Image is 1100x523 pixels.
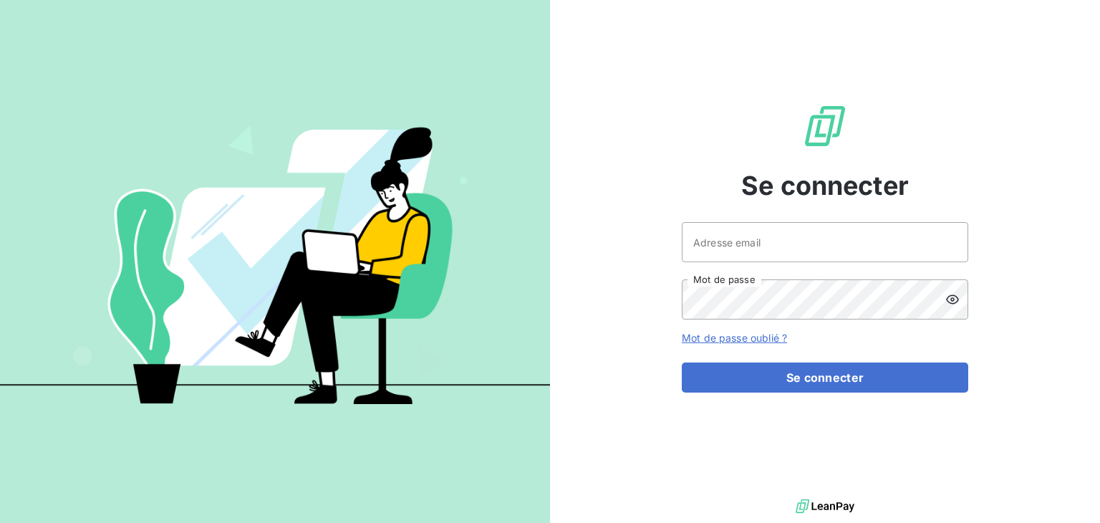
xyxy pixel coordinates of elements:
[802,103,848,149] img: Logo LeanPay
[796,496,854,517] img: logo
[741,166,909,205] span: Se connecter
[682,332,787,344] a: Mot de passe oublié ?
[682,222,968,262] input: placeholder
[682,363,968,393] button: Se connecter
